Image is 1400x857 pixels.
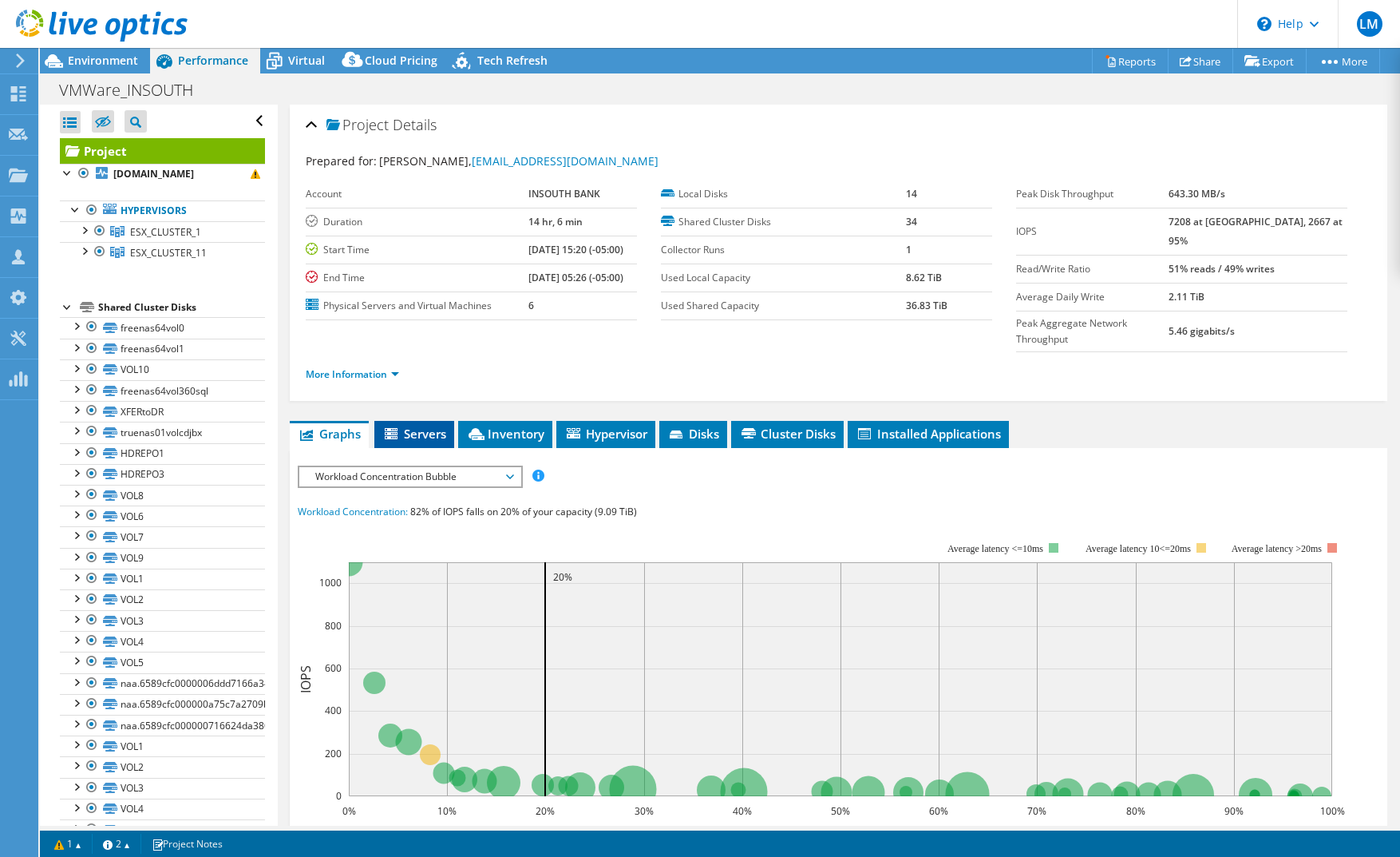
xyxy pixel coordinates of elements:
[906,243,912,256] b: 1
[661,214,906,230] label: Shared Cluster Disks
[528,271,623,284] b: [DATE] 05:26 (-05:00)
[306,298,528,314] label: Physical Servers and Virtual Machines
[667,426,719,442] span: Disks
[410,505,637,518] span: 82% of IOPS falls on 20% of your capacity (9.09 TiB)
[336,789,342,803] text: 0
[1016,289,1169,305] label: Average Daily Write
[906,187,917,200] b: 14
[528,215,583,228] b: 14 hr, 6 min
[635,804,654,818] text: 30%
[325,619,342,633] text: 800
[306,270,528,286] label: End Time
[306,214,528,230] label: Duration
[60,673,265,694] a: naa.6589cfc0000006ddd7166a34752017bf
[60,138,265,164] a: Project
[60,548,265,569] a: VOL9
[60,778,265,799] a: VOL3
[60,443,265,464] a: HDREPO1
[1169,262,1275,276] b: 51% reads / 49% writes
[536,804,555,818] text: 20%
[1320,804,1345,818] text: 100%
[564,426,647,442] span: Hypervisor
[130,225,201,239] span: ESX_CLUSTER_1
[477,53,548,68] span: Tech Refresh
[831,804,850,818] text: 50%
[60,589,265,610] a: VOL2
[60,200,265,221] a: Hypervisors
[528,299,534,312] b: 6
[60,380,265,401] a: freenas64vol360sql
[528,187,600,200] b: INSOUTH BANK
[306,242,528,258] label: Start Time
[68,53,138,68] span: Environment
[60,736,265,756] a: VOL1
[393,115,437,134] span: Details
[92,834,141,854] a: 2
[661,186,906,202] label: Local Disks
[342,804,356,818] text: 0%
[1257,17,1271,31] svg: \n
[60,359,265,380] a: VOL10
[319,576,342,589] text: 1000
[130,246,207,260] span: ESX_CLUSTER_11
[1232,543,1322,554] text: Average latency >20ms
[60,715,265,736] a: naa.6589cfc000000716624da3804ec13647
[733,804,752,818] text: 40%
[553,570,572,584] text: 20%
[1126,804,1145,818] text: 80%
[178,53,248,68] span: Performance
[1169,187,1225,200] b: 643.30 MB/s
[929,804,948,818] text: 60%
[365,53,437,68] span: Cloud Pricing
[60,485,265,506] a: VOL8
[528,243,623,256] b: [DATE] 15:20 (-05:00)
[661,298,906,314] label: Used Shared Capacity
[1169,324,1235,338] b: 5.46 gigabits/s
[1016,224,1169,240] label: IOPS
[947,543,1043,554] tspan: Average latency <=10ms
[739,426,836,442] span: Cluster Disks
[298,505,408,518] span: Workload Concentration:
[1357,11,1382,37] span: LM
[60,164,265,184] a: [DOMAIN_NAME]
[472,153,658,169] a: [EMAIL_ADDRESS][DOMAIN_NAME]
[1169,215,1343,248] b: 7208 at [GEOGRAPHIC_DATA], 2667 at 95%
[815,823,867,840] text: Capacity
[307,467,512,486] span: Workload Concentration Bubble
[98,298,265,317] div: Shared Cluster Disks
[298,426,361,442] span: Graphs
[306,153,377,169] label: Prepared for:
[60,652,265,673] a: VOL5
[1306,49,1380,73] a: More
[382,426,446,442] span: Servers
[1086,543,1191,554] tspan: Average latency 10<=20ms
[661,242,906,258] label: Collector Runs
[140,834,234,854] a: Project Notes
[906,271,942,284] b: 8.62 TiB
[60,694,265,715] a: naa.6589cfc000000a75c7a2709bc5a091d5
[661,270,906,286] label: Used Local Capacity
[60,422,265,442] a: truenas01volcdjbx
[60,819,265,840] a: VOL5
[1092,49,1169,73] a: Reports
[60,317,265,338] a: freenas64vol0
[60,506,265,526] a: VOL6
[60,799,265,819] a: VOL4
[60,339,265,359] a: freenas64vol1
[325,661,342,675] text: 600
[1027,804,1046,818] text: 70%
[906,215,917,228] b: 34
[60,242,265,263] a: ESX_CLUSTER_11
[1016,315,1169,347] label: Peak Aggregate Network Throughput
[326,117,389,133] span: Project
[325,747,342,760] text: 200
[379,153,658,169] span: [PERSON_NAME],
[906,299,947,312] b: 36.83 TiB
[297,665,314,693] text: IOPS
[466,426,544,442] span: Inventory
[60,401,265,422] a: XFERtoDR
[60,526,265,547] a: VOL7
[60,569,265,589] a: VOL1
[60,221,265,242] a: ESX_CLUSTER_1
[856,426,1001,442] span: Installed Applications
